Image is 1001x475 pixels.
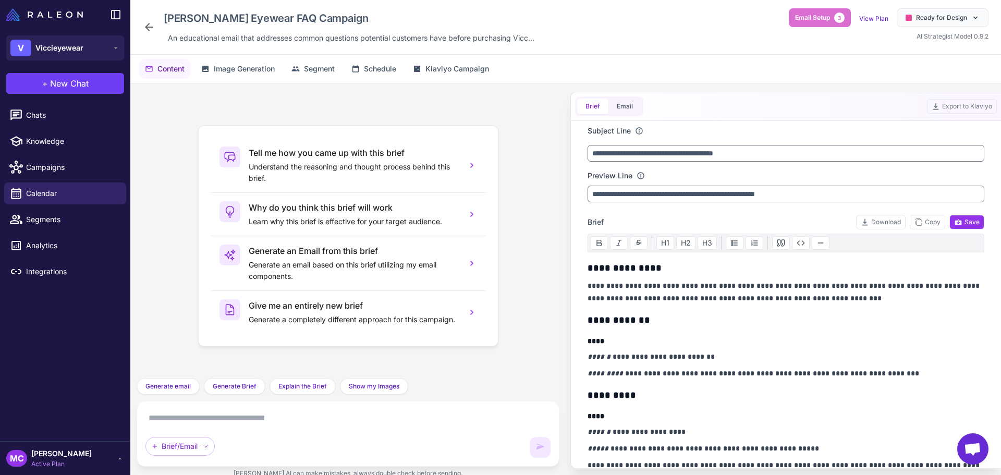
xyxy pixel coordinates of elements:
[31,459,92,469] span: Active Plan
[249,161,458,184] p: Understand the reasoning and thought process behind this brief.
[164,30,539,46] div: Click to edit description
[26,266,118,277] span: Integrations
[588,216,604,228] span: Brief
[4,209,126,230] a: Segments
[698,236,717,250] button: H3
[249,299,458,312] h3: Give me an entirely new brief
[6,35,124,60] button: VViccieyewear
[195,59,281,79] button: Image Generation
[249,245,458,257] h3: Generate an Email from this brief
[249,216,458,227] p: Learn why this brief is effective for your target audience.
[145,437,215,456] div: Brief/Email
[26,240,118,251] span: Analytics
[4,261,126,283] a: Integrations
[927,99,997,114] button: Export to Klaviyo
[795,13,830,22] span: Email Setup
[588,170,632,181] label: Preview Line
[278,382,327,391] span: Explain the Brief
[26,109,118,121] span: Chats
[834,13,845,23] span: 3
[916,13,967,22] span: Ready for Design
[26,162,118,173] span: Campaigns
[6,8,83,21] img: Raleon Logo
[949,215,984,229] button: Save
[10,40,31,56] div: V
[26,188,118,199] span: Calendar
[425,63,489,75] span: Klaviyo Campaign
[577,99,608,114] button: Brief
[349,382,399,391] span: Show my Images
[42,77,48,90] span: +
[789,8,851,27] button: Email Setup3
[50,77,89,90] span: New Chat
[214,63,275,75] span: Image Generation
[910,215,945,229] button: Copy
[249,259,458,282] p: Generate an email based on this brief utilizing my email components.
[588,125,631,137] label: Subject Line
[35,42,83,54] span: Viccieyewear
[157,63,185,75] span: Content
[285,59,341,79] button: Segment
[204,378,265,395] button: Generate Brief
[137,378,200,395] button: Generate email
[145,382,191,391] span: Generate email
[914,217,941,227] span: Copy
[4,182,126,204] a: Calendar
[249,201,458,214] h3: Why do you think this brief will work
[345,59,402,79] button: Schedule
[270,378,336,395] button: Explain the Brief
[213,382,257,391] span: Generate Brief
[407,59,495,79] button: Klaviyo Campaign
[340,378,408,395] button: Show my Images
[364,63,396,75] span: Schedule
[26,214,118,225] span: Segments
[859,15,888,22] a: View Plan
[31,448,92,459] span: [PERSON_NAME]
[4,156,126,178] a: Campaigns
[6,73,124,94] button: +New Chat
[917,32,988,40] span: AI Strategist Model 0.9.2
[249,314,458,325] p: Generate a completely different approach for this campaign.
[676,236,695,250] button: H2
[4,130,126,152] a: Knowledge
[4,104,126,126] a: Chats
[856,215,906,229] button: Download
[304,63,335,75] span: Segment
[4,235,126,257] a: Analytics
[954,217,980,227] span: Save
[26,136,118,147] span: Knowledge
[168,32,534,44] span: An educational email that addresses common questions potential customers have before purchasing V...
[249,147,458,159] h3: Tell me how you came up with this brief
[160,8,539,28] div: Click to edit campaign name
[139,59,191,79] button: Content
[6,450,27,467] div: MC
[957,433,988,465] a: Open chat
[608,99,641,114] button: Email
[656,236,674,250] button: H1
